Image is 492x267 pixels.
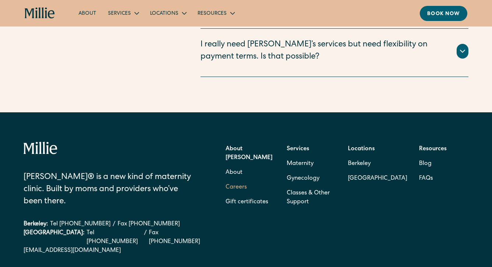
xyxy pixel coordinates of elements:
[24,229,84,246] div: [GEOGRAPHIC_DATA]:
[200,39,448,63] div: I really need [PERSON_NAME]’s services but need flexibility on payment terms. Is that possible?
[150,10,178,18] div: Locations
[226,165,242,180] a: About
[192,7,240,19] div: Resources
[118,220,180,229] a: Fax [PHONE_NUMBER]
[144,7,192,19] div: Locations
[50,220,111,229] a: Tel [PHONE_NUMBER]
[287,146,309,152] strong: Services
[419,157,432,171] a: Blog
[144,229,147,246] div: /
[102,7,144,19] div: Services
[198,10,227,18] div: Resources
[226,195,268,210] a: Gift certificates
[348,171,407,186] a: [GEOGRAPHIC_DATA]
[420,6,467,21] a: Book now
[87,229,142,246] a: Tel [PHONE_NUMBER]
[113,220,115,229] div: /
[149,229,206,246] a: Fax [PHONE_NUMBER]
[287,186,336,210] a: Classes & Other Support
[108,10,131,18] div: Services
[419,146,447,152] strong: Resources
[348,146,375,152] strong: Locations
[24,220,48,229] div: Berkeley:
[25,7,55,19] a: home
[24,246,206,255] a: [EMAIL_ADDRESS][DOMAIN_NAME]
[73,7,102,19] a: About
[348,157,407,171] a: Berkeley
[287,171,320,186] a: Gynecology
[419,171,433,186] a: FAQs
[226,180,247,195] a: Careers
[24,172,197,208] div: [PERSON_NAME]® is a new kind of maternity clinic. Built by moms and providers who’ve been there.
[287,157,314,171] a: Maternity
[226,146,272,161] strong: About [PERSON_NAME]
[427,10,460,18] div: Book now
